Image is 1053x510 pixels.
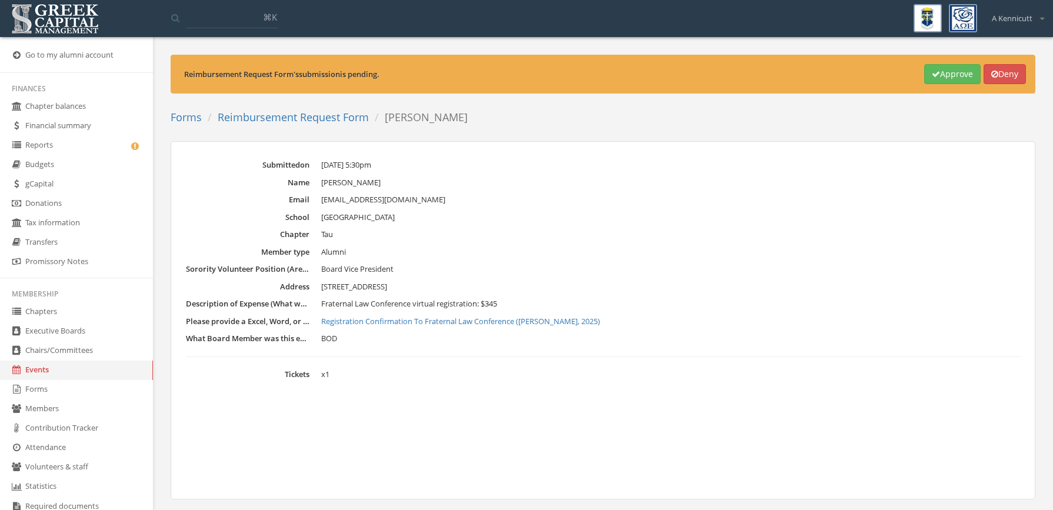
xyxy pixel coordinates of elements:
span: Fraternal Law Conference virtual registration: $345 [321,298,497,309]
dt: School [186,212,309,223]
dt: What Board Member was this expense under? [186,333,309,344]
dt: Address [186,281,309,292]
button: Approve [924,64,981,84]
span: Board Vice President [321,264,394,274]
span: BOD [321,333,337,344]
dt: Chapter [186,229,309,240]
dt: Submitted on [186,159,309,171]
button: Deny [984,64,1026,84]
span: [STREET_ADDRESS] [321,281,387,292]
dd: Tau [321,229,1020,241]
dt: Sorority Volunteer Position (Are you traveling as an advisor, committee member, board member, etc.?) [186,264,309,275]
dt: Description of Expense (What was this expense for?) and What is the total amount of Reimbursement... [186,298,309,309]
dd: x 1 [321,369,1020,381]
dd: [PERSON_NAME] [321,177,1020,189]
a: Forms [171,110,202,124]
div: A Kennicutt [984,4,1044,24]
dt: Email [186,194,309,205]
span: A Kennicutt [992,13,1032,24]
div: Reimbursement Request Form 's submission is pending. [184,69,925,80]
a: Reimbursement Request Form [218,110,369,124]
dt: Name [186,177,309,188]
dt: Tickets [186,369,309,380]
span: ⌘K [263,11,277,23]
span: [DATE] 5:30pm [321,159,371,170]
dt: Member type [186,246,309,258]
dd: [GEOGRAPHIC_DATA] [321,212,1020,224]
dt: Please provide a Excel, Word, or PDF of all expense receipts [186,316,309,327]
a: Registration Confirmation To Fraternal Law Conference ([PERSON_NAME], 2025) [321,316,1020,328]
dd: Alumni [321,246,1020,258]
dd: [EMAIL_ADDRESS][DOMAIN_NAME] [321,194,1020,206]
li: [PERSON_NAME] [369,110,468,125]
